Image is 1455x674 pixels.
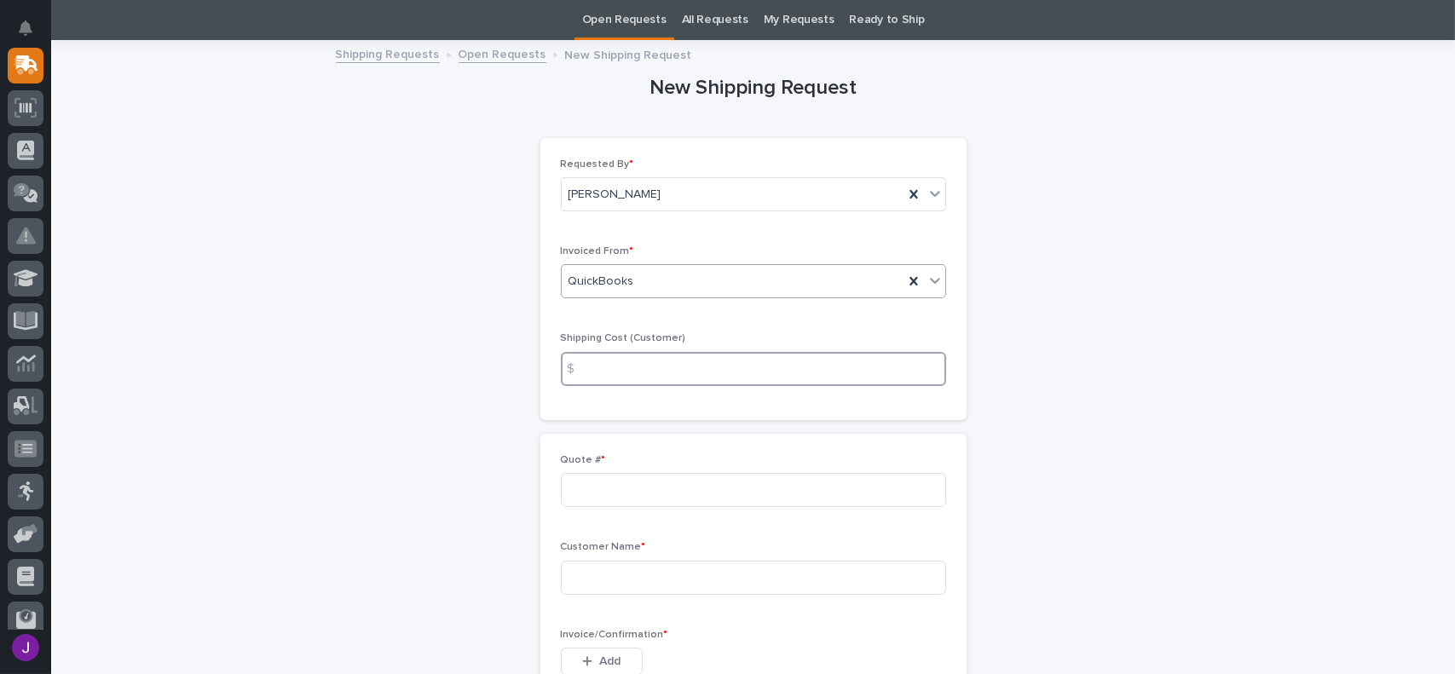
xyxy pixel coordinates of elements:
[561,159,634,170] span: Requested By
[336,43,440,63] a: Shipping Requests
[569,186,661,204] span: [PERSON_NAME]
[8,10,43,46] button: Notifications
[21,20,43,48] div: Notifications
[561,630,668,640] span: Invoice/Confirmation
[459,43,546,63] a: Open Requests
[561,352,595,386] div: $
[561,333,686,343] span: Shipping Cost (Customer)
[561,455,606,465] span: Quote #
[561,246,634,256] span: Invoiced From
[561,542,646,552] span: Customer Name
[569,273,634,291] span: QuickBooks
[8,630,43,665] button: users-avatar
[599,654,621,669] span: Add
[540,76,967,101] h1: New Shipping Request
[565,44,692,63] p: New Shipping Request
